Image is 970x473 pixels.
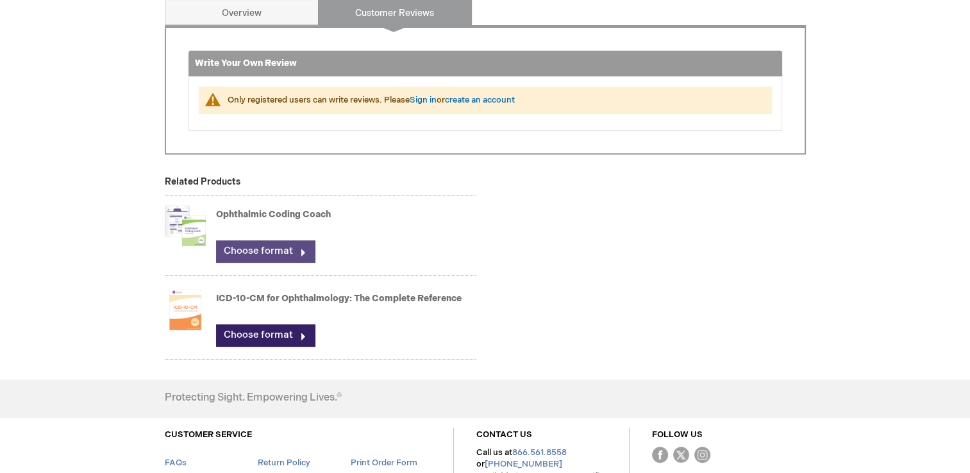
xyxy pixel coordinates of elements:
[165,284,206,335] img: ICD-10-CM for Ophthalmology: The Complete Reference
[350,458,417,468] a: Print Order Form
[476,429,532,440] a: CONTACT US
[694,447,710,463] img: instagram
[216,240,315,262] a: Choose format
[512,447,567,458] a: 866.561.8558
[652,429,703,440] a: FOLLOW US
[165,176,240,187] strong: Related Products
[485,459,562,469] a: [PHONE_NUMBER]
[165,200,206,251] img: Ophthalmic Coding Coach
[257,458,310,468] a: Return Policy
[228,94,759,106] div: Only registered users can write reviews. Please or
[216,209,331,220] a: Ophthalmic Coding Coach
[673,447,689,463] img: Twitter
[216,293,462,304] a: ICD-10-CM for Ophthalmology: The Complete Reference
[652,447,668,463] img: Facebook
[195,58,297,69] strong: Write Your Own Review
[165,429,252,440] a: CUSTOMER SERVICE
[216,324,315,346] a: Choose format
[165,392,342,404] h4: Protecting Sight. Empowering Lives.®
[445,95,515,105] a: create an account
[410,95,437,105] a: Sign in
[165,458,187,468] a: FAQs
